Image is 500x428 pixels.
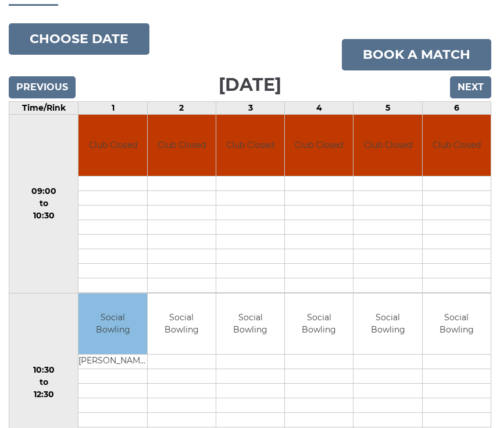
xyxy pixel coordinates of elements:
td: Social Bowling [353,293,422,355]
td: Club Closed [148,115,216,176]
td: 4 [285,102,353,115]
td: Club Closed [285,115,353,176]
input: Next [450,76,491,98]
td: 09:00 to 10:30 [9,115,78,293]
td: 2 [147,102,216,115]
a: Book a match [342,39,491,70]
button: Choose date [9,23,149,55]
td: Social Bowling [423,293,491,355]
td: Club Closed [216,115,284,176]
td: [PERSON_NAME] [78,355,147,369]
td: Social Bowling [78,293,147,355]
td: Club Closed [353,115,422,176]
td: Social Bowling [216,293,284,355]
td: 6 [422,102,491,115]
td: Social Bowling [285,293,353,355]
td: 5 [353,102,422,115]
td: Time/Rink [9,102,78,115]
td: Club Closed [423,115,491,176]
td: 3 [216,102,284,115]
td: Social Bowling [148,293,216,355]
td: 1 [78,102,147,115]
td: Club Closed [78,115,147,176]
input: Previous [9,76,76,98]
